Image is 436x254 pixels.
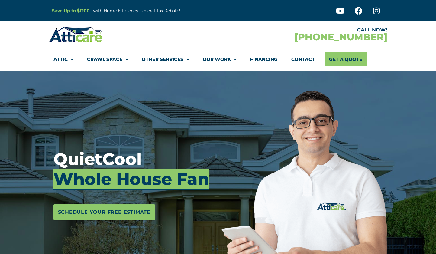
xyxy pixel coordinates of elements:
[203,52,237,66] a: Our Work
[53,52,73,66] a: Attic
[58,207,151,217] span: Schedule Your Free Estimate
[142,52,189,66] a: Other Services
[53,52,383,66] nav: Menu
[250,52,278,66] a: Financing
[291,52,315,66] a: Contact
[218,28,387,32] div: CALL NOW!
[53,149,217,189] h3: QuietCool
[53,204,155,220] a: Schedule Your Free Estimate
[52,7,248,14] p: – with Home Efficiency Federal Tax Rebate!
[325,52,367,66] a: Get A Quote
[53,169,209,190] mark: Whole House Fan
[87,52,128,66] a: Crawl Space
[52,8,90,13] a: Save Up to $1200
